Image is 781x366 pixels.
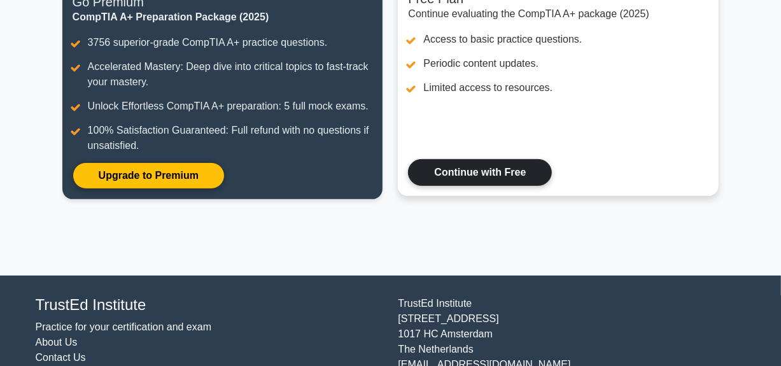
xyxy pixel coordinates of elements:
a: Upgrade to Premium [73,162,225,189]
a: Practice for your certification and exam [36,321,212,332]
h4: TrustEd Institute [36,296,383,314]
a: About Us [36,337,78,348]
a: Contact Us [36,352,86,363]
a: Continue with Free [408,159,552,186]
